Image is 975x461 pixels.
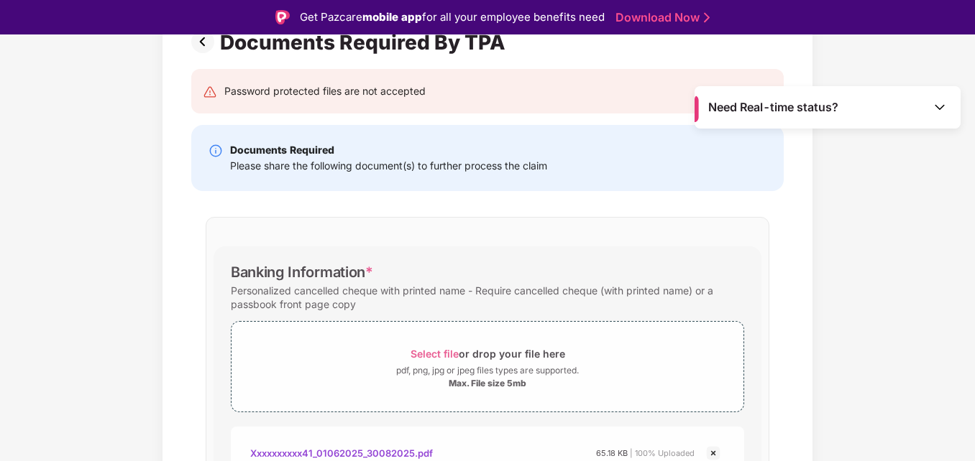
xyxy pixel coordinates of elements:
span: 65.18 KB [596,448,628,458]
div: pdf, png, jpg or jpeg files types are supported. [396,363,579,378]
img: Stroke [704,10,710,25]
img: Logo [275,10,290,24]
div: Password protected files are not accepted [224,83,426,99]
strong: mobile app [362,10,422,24]
b: Documents Required [230,144,334,156]
span: Need Real-time status? [708,100,838,115]
span: Select file [411,348,459,360]
a: Download Now [615,10,705,25]
img: svg+xml;base64,PHN2ZyB4bWxucz0iaHR0cDovL3d3dy53My5vcmcvMjAwMC9zdmciIHdpZHRoPSIyNCIgaGVpZ2h0PSIyNC... [203,85,217,99]
img: svg+xml;base64,PHN2ZyBpZD0iUHJldi0zMngzMiIgeG1sbnM9Imh0dHA6Ly93d3cudzMub3JnLzIwMDAvc3ZnIiB3aWR0aD... [191,30,220,53]
span: | 100% Uploaded [630,448,695,458]
div: Max. File size 5mb [449,378,526,389]
img: svg+xml;base64,PHN2ZyBpZD0iSW5mby0yMHgyMCIgeG1sbnM9Imh0dHA6Ly93d3cudzMub3JnLzIwMDAvc3ZnIiB3aWR0aD... [209,144,223,158]
img: Toggle Icon [933,100,947,114]
div: or drop your file here [411,344,565,363]
div: Banking Information [231,264,373,281]
div: Documents Required By TPA [220,30,511,55]
div: Get Pazcare for all your employee benefits need [300,9,605,26]
span: Select fileor drop your file herepdf, png, jpg or jpeg files types are supported.Max. File size 5mb [232,332,743,401]
div: Please share the following document(s) to further process the claim [230,158,547,174]
div: Personalized cancelled cheque with printed name - Require cancelled cheque (with printed name) or... [231,281,744,314]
